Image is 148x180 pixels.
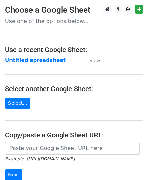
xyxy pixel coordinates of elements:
p: Use one of the options below... [5,18,143,25]
a: Untitled spreadsheet [5,57,66,63]
input: Next [5,169,22,180]
small: View [90,58,100,63]
h4: Copy/paste a Google Sheet URL: [5,131,143,139]
a: View [83,57,100,63]
h4: Select another Google Sheet: [5,85,143,93]
input: Paste your Google Sheet URL here [5,142,140,155]
a: Select... [5,98,30,109]
h4: Use a recent Google Sheet: [5,46,143,54]
h3: Choose a Google Sheet [5,5,143,15]
small: Example: [URL][DOMAIN_NAME] [5,156,75,161]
